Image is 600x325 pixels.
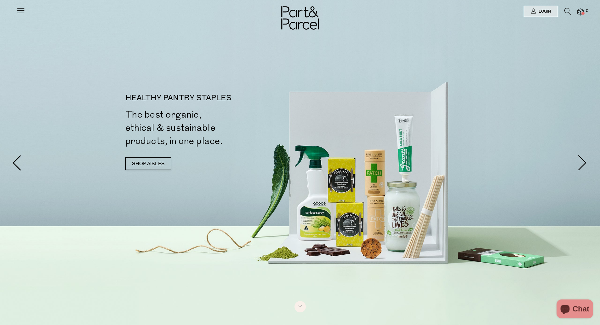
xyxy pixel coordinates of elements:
p: HEALTHY PANTRY STAPLES [125,94,303,102]
span: Login [537,9,551,14]
span: 0 [584,8,590,14]
img: Part&Parcel [281,6,319,30]
h2: The best organic, ethical & sustainable products, in one place. [125,108,303,148]
a: Login [524,6,558,17]
inbox-online-store-chat: Shopify online store chat [555,299,595,320]
a: 0 [577,9,584,15]
a: SHOP AISLES [125,157,171,170]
